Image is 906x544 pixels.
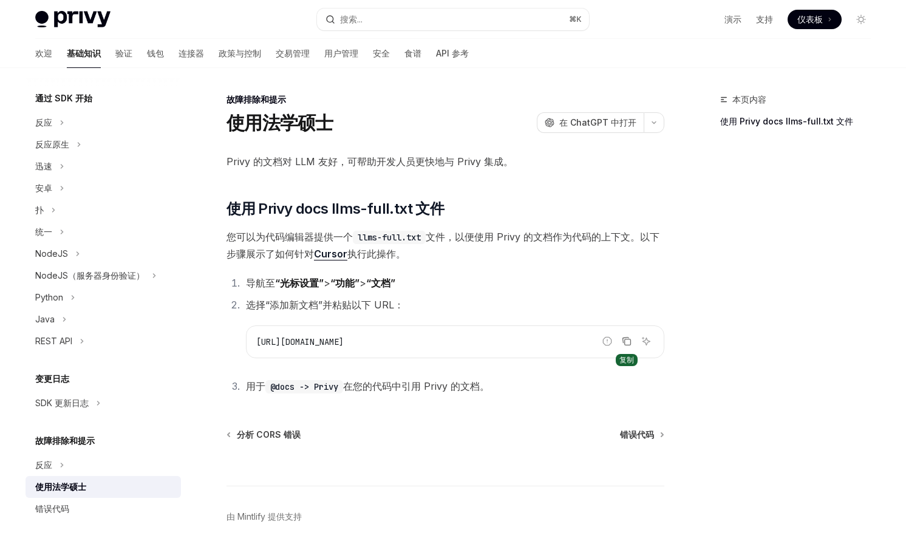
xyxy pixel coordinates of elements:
font: 在您的代码中引用 Privy 的文档。 [343,380,489,392]
font: > [324,277,330,289]
font: 错误代码 [620,429,654,440]
font: 安全 [373,48,390,58]
font: Python [35,292,63,302]
font: ⌘ [569,15,576,24]
font: 扑 [35,205,44,215]
a: 错误代码 [620,429,663,441]
button: 复制代码块中的内容 [619,333,635,349]
font: Privy 的文档对 LLM 友好，可帮助开发人员更快地与 Privy 集成。 [226,155,513,168]
font: 统一 [35,226,52,237]
font: 文件，以便使用 Privy 的文档作为代码的上下文。以下步骤展示了如何针对 [226,231,659,260]
font: “光标设置” [275,277,324,289]
font: 演示 [724,14,741,24]
a: 支持 [756,13,773,25]
font: 通过 SDK 开始 [35,93,92,103]
a: 演示 [724,13,741,25]
font: 欢迎 [35,48,52,58]
button: 迅速 [26,155,181,177]
font: 支持 [756,14,773,24]
a: 验证 [115,39,132,68]
font: 您可以为代码编辑器提供一个 [226,231,353,243]
font: NodeJS（服务器身份验证） [35,270,145,280]
font: 变更日志 [35,373,69,384]
font: 搜索... [340,14,363,24]
a: 使用法学硕士 [26,476,181,498]
font: 使用 Privy docs llms-full.txt 文件 [720,116,853,126]
button: Python [26,287,181,308]
a: 错误代码 [26,498,181,520]
button: 扑 [26,199,181,221]
font: SDK 更新日志 [35,398,89,408]
a: API 参考 [436,39,469,68]
font: 使用 Privy docs llms-full.txt 文件 [226,200,444,217]
font: “功能” [330,277,359,289]
font: API 参考 [436,48,469,58]
a: 政策与控制 [219,39,261,68]
button: 反应原生 [26,134,181,155]
a: 钱包 [147,39,164,68]
font: 反应原生 [35,139,69,149]
font: 故障排除和提示 [35,435,95,446]
button: 搜索...⌘K [317,8,589,30]
font: 反应 [35,117,52,127]
font: 用于 [246,380,265,392]
font: 用户管理 [324,48,358,58]
font: 使用法学硕士 [35,481,86,492]
font: Cursor [314,248,347,260]
button: 安卓 [26,177,181,199]
span: [URL][DOMAIN_NAME] [256,336,344,347]
font: REST API [35,336,72,346]
a: 食谱 [404,39,421,68]
button: 在 ChatGPT 中打开 [537,112,644,133]
a: 欢迎 [35,39,52,68]
font: 验证 [115,48,132,58]
font: 执行此操作。 [347,248,406,260]
font: 本页内容 [732,94,766,104]
button: NodeJS（服务器身份验证） [26,265,181,287]
button: 报告错误代码 [599,333,615,349]
font: 复制 [619,355,634,364]
button: Java [26,308,181,330]
font: 钱包 [147,48,164,58]
font: Java [35,314,55,324]
font: 食谱 [404,48,421,58]
font: 故障排除和提示 [226,94,286,104]
button: 反应 [26,112,181,134]
button: SDK 更新日志 [26,392,181,414]
font: 导航至 [246,277,275,289]
font: > [359,277,366,289]
a: Cursor [314,248,347,260]
font: 仪表板 [797,14,823,24]
button: 询问人工智能 [638,333,654,349]
font: 错误代码 [35,503,69,514]
img: 灯光标志 [35,11,111,28]
font: K [576,15,582,24]
font: 基础知识 [67,48,101,58]
a: 安全 [373,39,390,68]
font: 选择“添加新文档”并粘贴以下 URL： [246,299,404,311]
font: 安卓 [35,183,52,193]
a: 交易管理 [276,39,310,68]
font: 由 Mintlify 提供支持 [226,511,302,522]
font: NodeJS [35,248,68,259]
font: 政策与控制 [219,48,261,58]
font: 连接器 [179,48,204,58]
button: REST API [26,330,181,352]
button: NodeJS [26,243,181,265]
font: 反应 [35,460,52,470]
font: 分析 CORS 错误 [237,429,301,440]
a: 仪表板 [788,10,842,29]
a: 基础知识 [67,39,101,68]
a: 由 Mintlify 提供支持 [226,511,302,523]
button: 统一 [26,221,181,243]
a: 分析 CORS 错误 [228,429,301,441]
a: 连接器 [179,39,204,68]
font: 交易管理 [276,48,310,58]
font: “文档” [366,277,395,289]
button: 反应 [26,454,181,476]
code: @docs -> Privy [265,380,343,393]
a: 用户管理 [324,39,358,68]
font: 迅速 [35,161,52,171]
font: 在 ChatGPT 中打开 [559,117,636,127]
a: 使用 Privy docs llms-full.txt 文件 [720,112,880,131]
